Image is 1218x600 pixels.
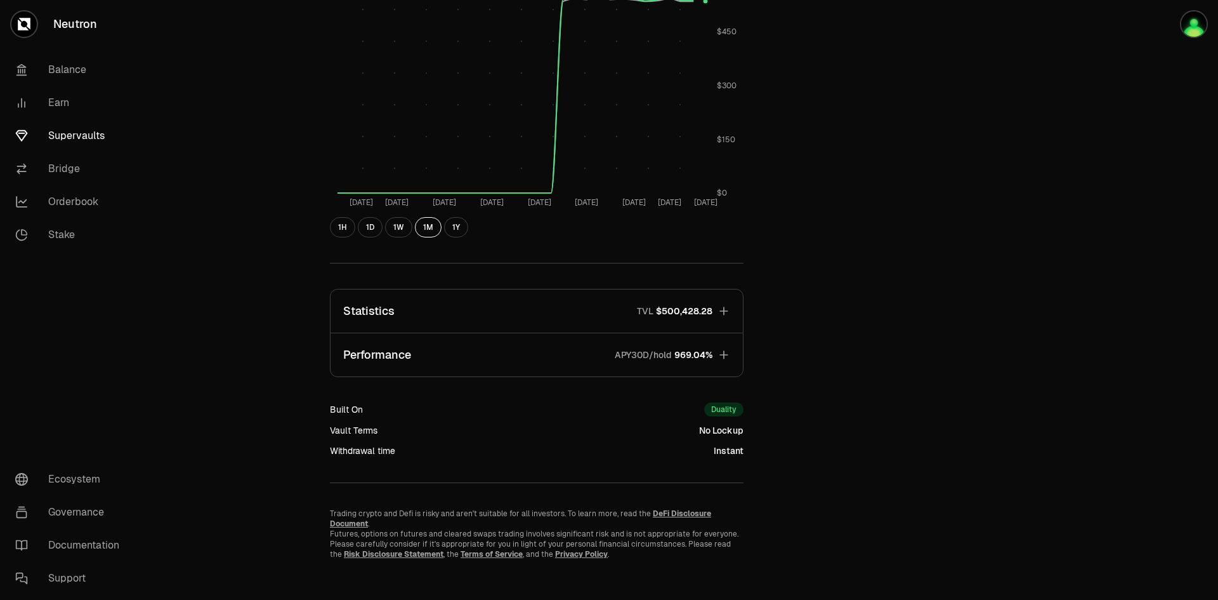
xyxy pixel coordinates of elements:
[330,509,743,529] p: Trading crypto and Defi is risky and aren't suitable for all investors. To learn more, read the .
[1181,11,1207,37] img: picsou
[433,197,456,208] tspan: [DATE]
[717,81,737,91] tspan: $300
[330,424,377,437] div: Vault Terms
[5,463,137,496] a: Ecosystem
[717,188,727,198] tspan: $0
[480,197,504,208] tspan: [DATE]
[615,349,672,361] p: APY30D/hold
[717,27,737,37] tspan: $450
[5,152,137,185] a: Bridge
[331,290,743,333] button: StatisticsTVL$500,428.28
[5,218,137,251] a: Stake
[674,349,712,361] span: 969.04%
[555,549,608,559] a: Privacy Policy
[622,197,646,208] tspan: [DATE]
[5,562,137,595] a: Support
[444,217,468,237] button: 1Y
[5,496,137,529] a: Governance
[658,197,681,208] tspan: [DATE]
[699,424,743,437] div: No Lockup
[330,403,363,416] div: Built On
[343,302,395,320] p: Statistics
[5,53,137,86] a: Balance
[714,444,743,457] div: Instant
[358,217,383,237] button: 1D
[350,197,373,208] tspan: [DATE]
[330,217,355,237] button: 1H
[5,119,137,152] a: Supervaults
[5,185,137,218] a: Orderbook
[694,197,717,208] tspan: [DATE]
[330,444,395,457] div: Withdrawal time
[717,135,735,145] tspan: $150
[656,305,712,317] span: $500,428.28
[5,86,137,119] a: Earn
[575,197,598,208] tspan: [DATE]
[331,333,743,377] button: PerformanceAPY30D/hold969.04%
[528,197,551,208] tspan: [DATE]
[344,549,443,559] a: Risk Disclosure Statement
[385,197,409,208] tspan: [DATE]
[461,549,523,559] a: Terms of Service
[343,346,411,364] p: Performance
[385,217,412,237] button: 1W
[704,403,743,417] div: Duality
[415,217,442,237] button: 1M
[330,509,711,529] a: DeFi Disclosure Document
[5,529,137,562] a: Documentation
[330,529,743,559] p: Futures, options on futures and cleared swaps trading involves significant risk and is not approp...
[637,305,653,317] p: TVL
